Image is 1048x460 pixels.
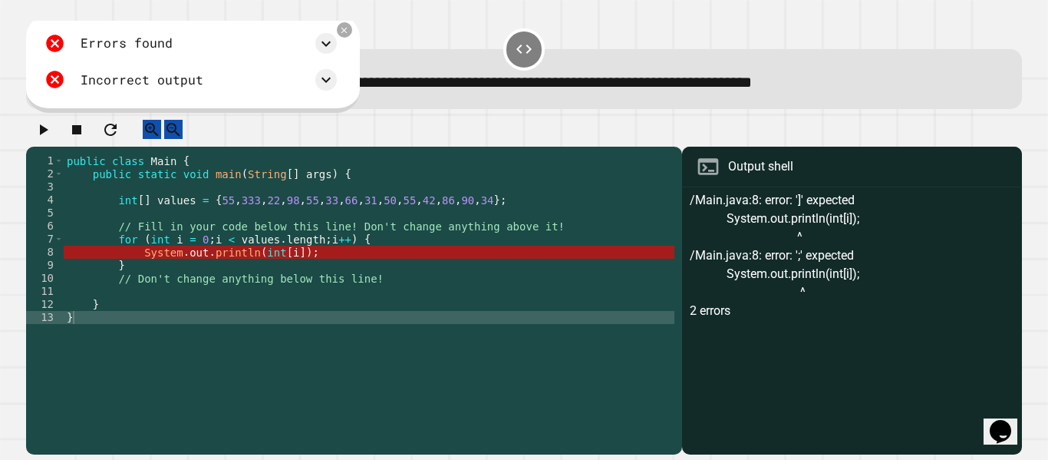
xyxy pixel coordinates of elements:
div: 5 [26,207,64,220]
div: 6 [26,220,64,233]
div: 8 [26,246,64,259]
iframe: chat widget [984,399,1033,445]
div: 9 [26,259,64,272]
div: 7 [26,233,64,246]
div: Output shell [728,157,793,176]
div: 13 [26,311,64,324]
span: Toggle code folding, rows 7 through 9 [54,233,63,246]
div: 12 [26,298,64,311]
div: 1 [26,154,64,167]
div: Incorrect output [81,71,203,90]
span: Toggle code folding, rows 2 through 12 [54,167,63,180]
div: 4 [26,194,64,207]
div: Errors found [81,34,173,53]
span: Toggle code folding, rows 1 through 13 [54,154,63,167]
div: 2 [26,167,64,180]
div: /Main.java:8: error: ']' expected System.out.println(int[i]); ^ /Main.java:8: error: ';' expected... [690,191,1014,455]
div: 3 [26,180,64,194]
div: 10 [26,272,64,285]
div: 11 [26,285,64,298]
